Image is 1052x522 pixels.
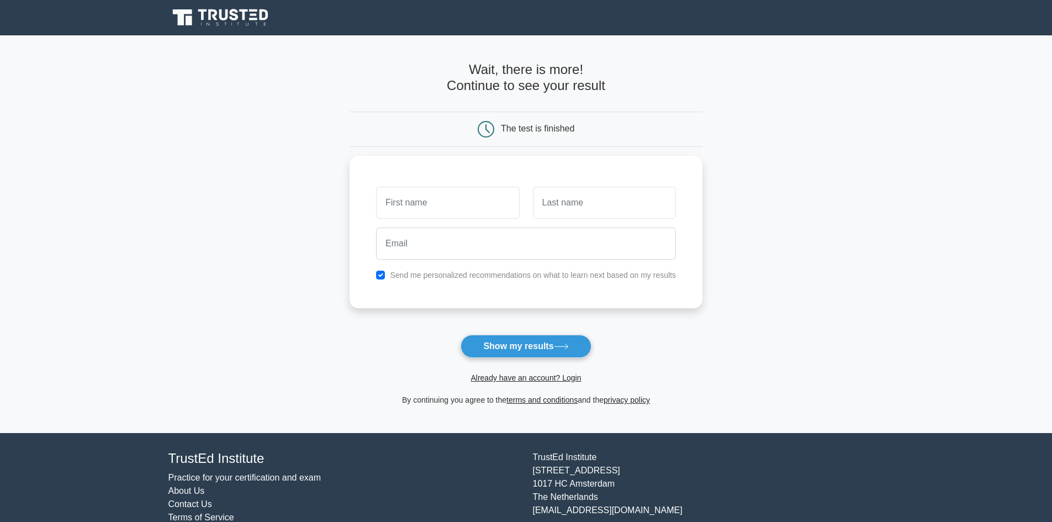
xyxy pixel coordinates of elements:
a: Already have an account? Login [471,373,581,382]
input: First name [376,187,519,219]
input: Email [376,228,676,260]
div: The test is finished [501,124,574,133]
a: privacy policy [604,396,650,404]
input: Last name [533,187,676,219]
h4: Wait, there is more! Continue to see your result [350,62,702,94]
a: Terms of Service [168,513,234,522]
a: About Us [168,486,205,495]
a: Contact Us [168,499,212,509]
a: terms and conditions [506,396,578,404]
div: By continuing you agree to the and the [343,393,709,407]
button: Show my results [461,335,591,358]
label: Send me personalized recommendations on what to learn next based on my results [390,271,676,280]
a: Practice for your certification and exam [168,473,321,482]
h4: TrustEd Institute [168,451,520,467]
